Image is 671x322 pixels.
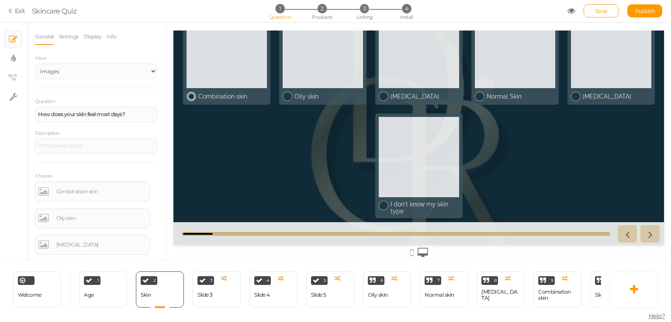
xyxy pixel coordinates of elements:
span: Save [595,7,608,14]
span: 1 [275,4,284,13]
div: 10 Slide 10 [590,271,638,308]
span: 3 [360,4,369,13]
a: Settings [59,28,79,45]
div: Combination skin [538,289,577,301]
div: Age [84,292,94,298]
span: Install [400,14,413,20]
div: 9 Combination skin [533,271,581,308]
span: 4 [266,278,270,283]
span: 4 [402,4,411,13]
div: Skin [141,292,151,298]
div: 7 Normal skin [420,271,468,308]
div: 8 [MEDICAL_DATA] [477,271,525,308]
span: Linking [356,14,372,20]
div: Oily skin [368,292,388,298]
div: Slide 5 [311,292,326,298]
div: Slide 3 [197,292,213,298]
a: Info [106,28,117,45]
div: Slide 4 [254,292,270,298]
span: Products [312,14,332,20]
div: Oily skin [121,62,190,69]
label: Description [35,130,60,137]
li: 3 Linking [344,4,385,13]
span: Welcome [18,291,42,298]
li: 4 Install [386,4,427,13]
span: Questions [269,14,291,20]
a: Display [83,28,102,45]
a: General [35,28,54,45]
div: 1 Age [79,271,127,308]
span: 5 [324,278,326,283]
span: 9 [551,278,553,283]
div: Normal Skin [313,62,382,69]
label: Choices [35,173,52,179]
span: 2 [318,4,327,13]
span: 8 [494,278,497,283]
div: [MEDICAL_DATA] [56,242,147,247]
div: I don't know my skin type [217,170,286,184]
div: Save [584,4,619,17]
span: Help? [649,312,665,320]
a: Exit [9,7,25,15]
span: 6 [380,278,383,283]
div: Combination skin [56,189,147,194]
div: 3 Slide 3 [193,271,241,308]
div: 4 Slide 4 [249,271,297,308]
div: Welcome [13,271,61,308]
div: 6 Oily skin [363,271,411,308]
span: 7 [437,278,440,283]
div: [MEDICAL_DATA] [217,62,286,69]
span: 1 [97,278,99,283]
div: [MEDICAL_DATA] [481,289,520,301]
li: 1 Questions [259,4,300,13]
div: 5 Slide 5 [306,271,354,308]
div: [MEDICAL_DATA] [409,62,478,69]
strong: How does your skin feel most days? [38,111,125,117]
span: Publish [635,7,655,14]
div: Combination skin [25,62,93,69]
div: Slide 10 [595,292,612,298]
span: View [35,55,46,61]
div: 2 Skin [136,271,184,308]
label: Question [35,99,55,105]
span: 3 [210,278,213,283]
div: Oily skin [56,216,147,221]
li: 2 Products [302,4,342,13]
span: 2 [153,278,156,283]
div: Skincare Quiz [32,6,77,16]
div: Normal skin [425,292,454,298]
